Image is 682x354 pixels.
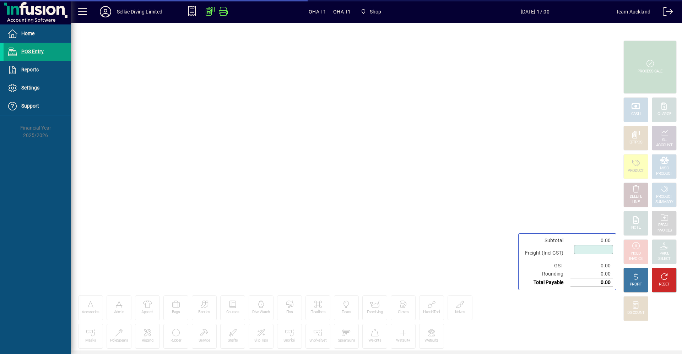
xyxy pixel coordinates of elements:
[455,310,465,315] div: Knives
[21,103,39,109] span: Support
[199,338,210,343] div: Service
[632,200,639,205] div: LINE
[570,236,613,245] td: 0.00
[627,310,644,316] div: DISCOUNT
[396,338,410,343] div: Wetsuit+
[656,171,672,176] div: PRODUCT
[283,338,295,343] div: Snorkel
[286,310,293,315] div: Fins
[660,251,669,256] div: PRICE
[4,25,71,43] a: Home
[656,228,672,233] div: INVOICES
[21,67,39,72] span: Reports
[659,282,670,287] div: RESET
[228,338,238,343] div: Shafts
[172,310,180,315] div: Bags
[368,338,381,343] div: Weights
[521,278,570,287] td: Total Payable
[170,338,182,343] div: Rubber
[629,140,643,145] div: EFTPOS
[114,310,124,315] div: Admin
[4,79,71,97] a: Settings
[638,69,662,74] div: PROCESS SALE
[660,166,669,171] div: MISC
[358,5,384,18] span: Shop
[570,262,613,270] td: 0.00
[655,200,673,205] div: SUMMARY
[454,6,616,17] span: [DATE] 17:00
[631,111,640,117] div: CASH
[309,6,326,17] span: OHA T1
[94,5,117,18] button: Profile
[309,338,326,343] div: SnorkelSet
[657,1,673,24] a: Logout
[338,338,355,343] div: SpearGuns
[21,85,39,91] span: Settings
[521,270,570,278] td: Rounding
[333,6,351,17] span: OHA T1
[570,270,613,278] td: 0.00
[630,282,642,287] div: PROFIT
[658,223,671,228] div: RECALL
[630,194,642,200] div: DELETE
[616,6,650,17] div: Team Auckland
[254,338,268,343] div: Slip Tips
[367,310,383,315] div: Freediving
[423,310,440,315] div: HuntinTool
[226,310,239,315] div: Courses
[629,256,642,262] div: INVOICE
[657,111,671,117] div: CHARGE
[521,236,570,245] td: Subtotal
[117,6,163,17] div: Selkie Diving Limited
[252,310,270,315] div: Dive Watch
[656,194,672,200] div: PRODUCT
[424,338,438,343] div: Wetsuits
[342,310,351,315] div: Floats
[370,6,381,17] span: Shop
[521,262,570,270] td: GST
[142,338,153,343] div: Rigging
[4,61,71,79] a: Reports
[521,245,570,262] td: Freight (Incl GST)
[21,31,34,36] span: Home
[631,225,640,230] div: NOTE
[628,168,644,174] div: PRODUCT
[82,310,99,315] div: Acessories
[85,338,96,343] div: Masks
[310,310,325,315] div: Floatlines
[4,97,71,115] a: Support
[141,310,153,315] div: Apparel
[21,49,44,54] span: POS Entry
[658,256,671,262] div: SELECT
[662,137,667,143] div: GL
[398,310,408,315] div: Gloves
[570,278,613,287] td: 0.00
[110,338,128,343] div: PoleSpears
[656,143,672,148] div: ACCOUNT
[198,310,210,315] div: Booties
[631,251,640,256] div: HOLD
